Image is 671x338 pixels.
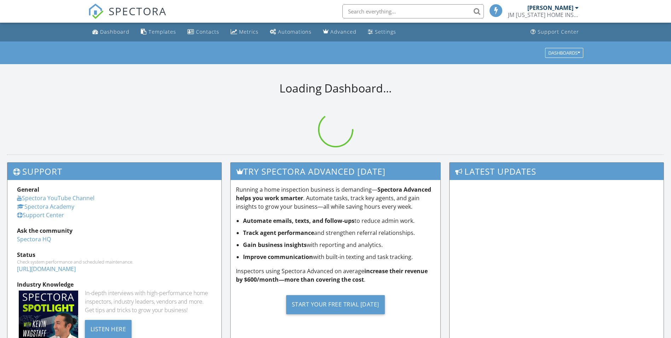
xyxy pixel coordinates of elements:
[243,229,314,237] strong: Track agent performance
[85,325,132,333] a: Listen Here
[375,28,396,35] div: Settings
[243,241,307,249] strong: Gain business insights
[243,216,435,225] li: to reduce admin work.
[243,253,435,261] li: with built-in texting and task tracking.
[508,11,579,18] div: JM FLORIDA HOME INSPECTION
[196,28,219,35] div: Contacts
[100,28,129,35] div: Dashboard
[7,163,221,180] h3: Support
[527,4,573,11] div: [PERSON_NAME]
[236,186,431,202] strong: Spectora Advanced helps you work smarter
[17,250,212,259] div: Status
[17,265,76,273] a: [URL][DOMAIN_NAME]
[231,163,440,180] h3: Try spectora advanced [DATE]
[88,10,167,24] a: SPECTORA
[243,229,435,237] li: and strengthen referral relationships.
[17,259,212,265] div: Check system performance and scheduled maintenance.
[17,186,39,193] strong: General
[528,26,582,39] a: Support Center
[17,226,212,235] div: Ask the community
[236,267,428,283] strong: increase their revenue by $600/month—more than covering the cost
[239,28,259,35] div: Metrics
[320,26,359,39] a: Advanced
[109,4,167,18] span: SPECTORA
[138,26,179,39] a: Templates
[17,203,74,210] a: Spectora Academy
[228,26,261,39] a: Metrics
[243,253,313,261] strong: Improve communication
[450,163,664,180] h3: Latest Updates
[17,194,94,202] a: Spectora YouTube Channel
[548,50,580,55] div: Dashboards
[17,211,64,219] a: Support Center
[545,48,583,58] button: Dashboards
[88,4,104,19] img: The Best Home Inspection Software - Spectora
[85,289,212,314] div: In-depth interviews with high-performance home inspectors, industry leaders, vendors and more. Ge...
[185,26,222,39] a: Contacts
[330,28,357,35] div: Advanced
[342,4,484,18] input: Search everything...
[236,185,435,211] p: Running a home inspection business is demanding— . Automate tasks, track key agents, and gain ins...
[278,28,312,35] div: Automations
[17,280,212,289] div: Industry Knowledge
[365,26,399,39] a: Settings
[286,295,385,314] div: Start Your Free Trial [DATE]
[17,235,51,243] a: Spectora HQ
[236,267,435,284] p: Inspectors using Spectora Advanced on average .
[149,28,176,35] div: Templates
[236,289,435,320] a: Start Your Free Trial [DATE]
[243,241,435,249] li: with reporting and analytics.
[89,26,132,39] a: Dashboard
[538,28,579,35] div: Support Center
[243,217,354,225] strong: Automate emails, texts, and follow-ups
[267,26,314,39] a: Automations (Basic)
